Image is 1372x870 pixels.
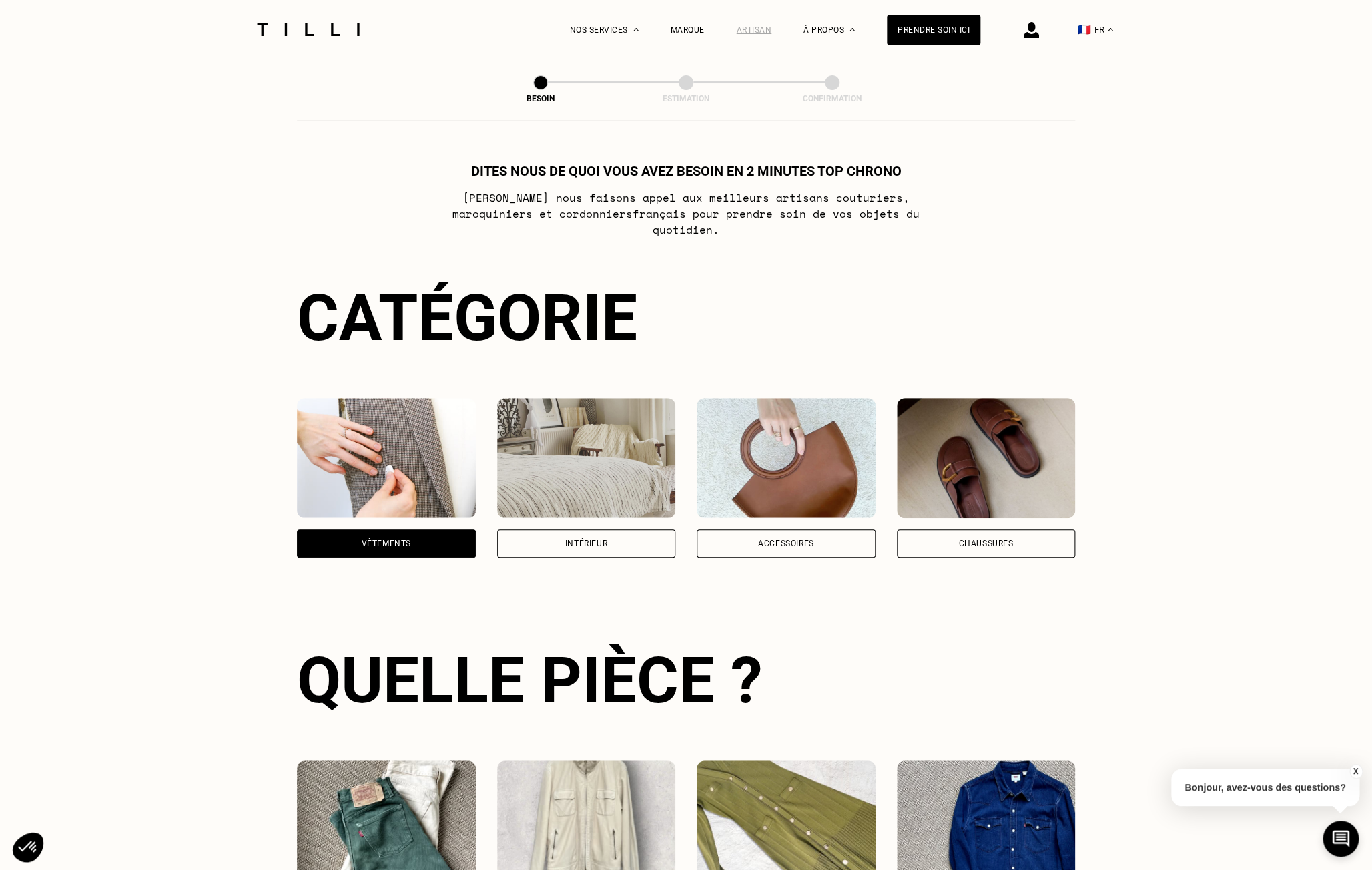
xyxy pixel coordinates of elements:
div: Quelle pièce ? [297,643,1075,718]
img: Menu déroulant [633,28,639,31]
h1: Dites nous de quoi vous avez besoin en 2 minutes top chrono [471,163,902,179]
div: Catégorie [297,280,1075,355]
div: Intérieur [565,539,607,548]
div: Estimation [619,94,753,103]
button: X [1349,764,1362,779]
div: Vêtements [362,539,411,548]
a: Artisan [737,25,772,35]
p: Bonjour, avez-vous des questions? [1171,769,1359,806]
img: Accessoires [697,398,876,518]
img: icône connexion [1024,22,1039,38]
img: Chaussures [897,398,1076,518]
img: Logo du service de couturière Tilli [252,23,364,36]
div: Besoin [474,94,607,103]
a: Prendre soin ici [887,15,980,45]
div: Confirmation [765,94,899,103]
p: [PERSON_NAME] nous faisons appel aux meilleurs artisans couturiers , maroquiniers et cordonniers ... [422,190,951,238]
div: Chaussures [958,539,1013,548]
img: menu déroulant [1108,28,1113,31]
img: Vêtements [297,398,476,518]
img: Intérieur [497,398,676,518]
span: 🇫🇷 [1078,23,1091,36]
div: Accessoires [758,539,814,548]
a: Marque [671,25,705,35]
img: Menu déroulant à propos [849,28,855,31]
